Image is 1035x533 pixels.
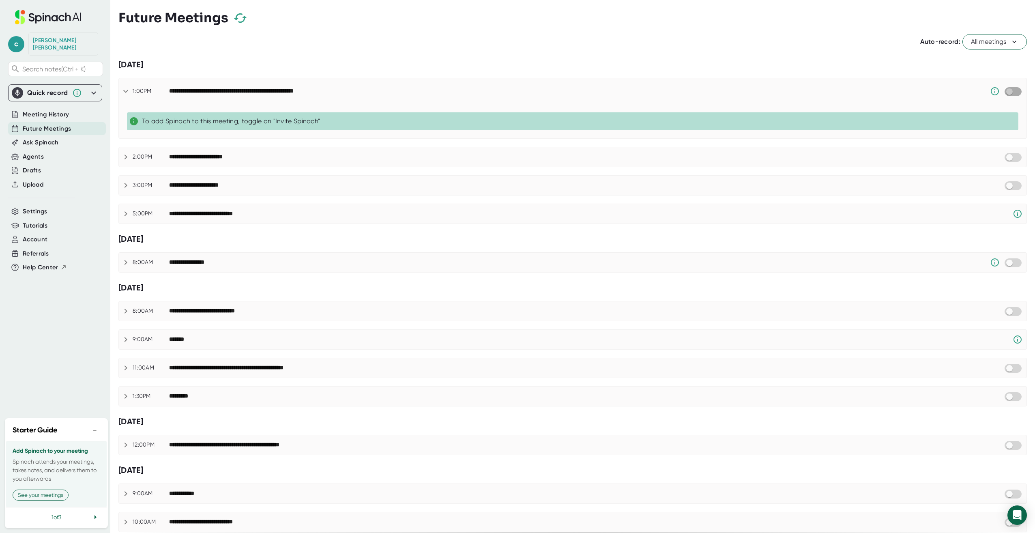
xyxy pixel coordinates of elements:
[133,182,169,189] div: 3:00PM
[23,221,47,230] button: Tutorials
[23,124,71,133] button: Future Meetings
[27,89,68,97] div: Quick record
[13,448,100,454] h3: Add Spinach to your meeting
[23,263,58,272] span: Help Center
[971,37,1018,47] span: All meetings
[133,364,169,372] div: 11:00AM
[23,110,69,119] button: Meeting History
[962,34,1027,49] button: All meetings
[23,180,43,189] button: Upload
[90,424,100,436] button: −
[118,465,1027,475] div: [DATE]
[133,307,169,315] div: 8:00AM
[13,458,100,483] p: Spinach attends your meetings, takes notes, and delivers them to you afterwards
[1007,505,1027,525] div: Open Intercom Messenger
[133,210,169,217] div: 5:00PM
[22,65,86,73] span: Search notes (Ctrl + K)
[990,258,1000,267] svg: Someone has manually disabled Spinach from this meeting.
[118,417,1027,427] div: [DATE]
[133,88,169,95] div: 1:00PM
[133,336,169,343] div: 9:00AM
[33,37,94,51] div: Chloe Hamilton
[142,117,1015,125] div: To add Spinach to this meeting, toggle on "Invite Spinach"
[133,393,169,400] div: 1:30PM
[920,38,960,45] span: Auto-record:
[1013,209,1022,219] svg: Spinach requires a video conference link.
[23,235,47,244] button: Account
[12,85,99,101] div: Quick record
[118,10,228,26] h3: Future Meetings
[133,518,169,526] div: 10:00AM
[23,207,47,216] button: Settings
[23,138,59,147] button: Ask Spinach
[133,153,169,161] div: 2:00PM
[8,36,24,52] span: c
[133,259,169,266] div: 8:00AM
[23,249,49,258] button: Referrals
[52,514,61,520] span: 1 of 3
[118,60,1027,70] div: [DATE]
[13,425,57,436] h2: Starter Guide
[990,86,1000,96] svg: Someone has manually disabled Spinach from this meeting.
[23,263,67,272] button: Help Center
[23,152,44,161] button: Agents
[118,283,1027,293] div: [DATE]
[23,166,41,175] button: Drafts
[118,234,1027,244] div: [DATE]
[133,490,169,497] div: 9:00AM
[13,490,69,501] button: See your meetings
[133,441,169,449] div: 12:00PM
[1013,335,1022,344] svg: Spinach requires a video conference link.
